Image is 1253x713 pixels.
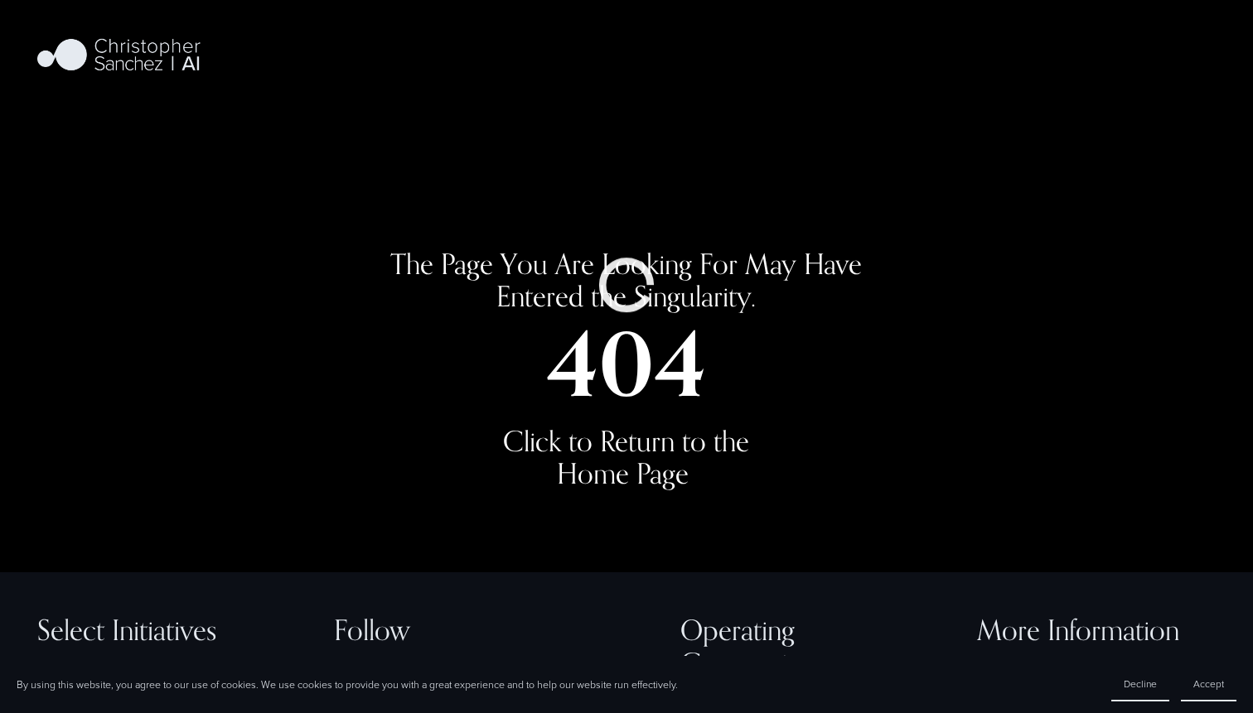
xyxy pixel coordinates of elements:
[17,677,678,691] p: By using this website, you agree to our use of cookies. We use cookies to provide you with a grea...
[977,614,1215,646] h4: More Information
[1111,667,1169,701] button: Decline
[1124,677,1157,691] span: Decline
[390,247,869,313] span: The Page You Are Looking For May Have Entered the Singularity.
[1193,677,1224,691] span: Accept
[547,309,706,418] strong: 404
[680,614,918,679] h4: Operating Companies
[988,43,1091,69] a: The AI Frontier
[660,45,724,67] span: Big Ideas
[37,614,275,646] h4: Select Initiatives
[750,45,849,67] span: Fast Company
[1116,41,1215,72] a: Contact Me
[874,43,963,69] a: Sovereign AI
[513,43,555,69] a: Home
[334,614,572,646] h4: Follow
[1181,667,1236,701] button: Accept
[503,424,749,490] a: Click to Return to the Home Page
[580,43,636,69] a: Podcast
[660,43,724,69] a: folder dropdown
[37,36,201,77] img: Christopher Sanchez | AI
[750,43,849,69] a: folder dropdown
